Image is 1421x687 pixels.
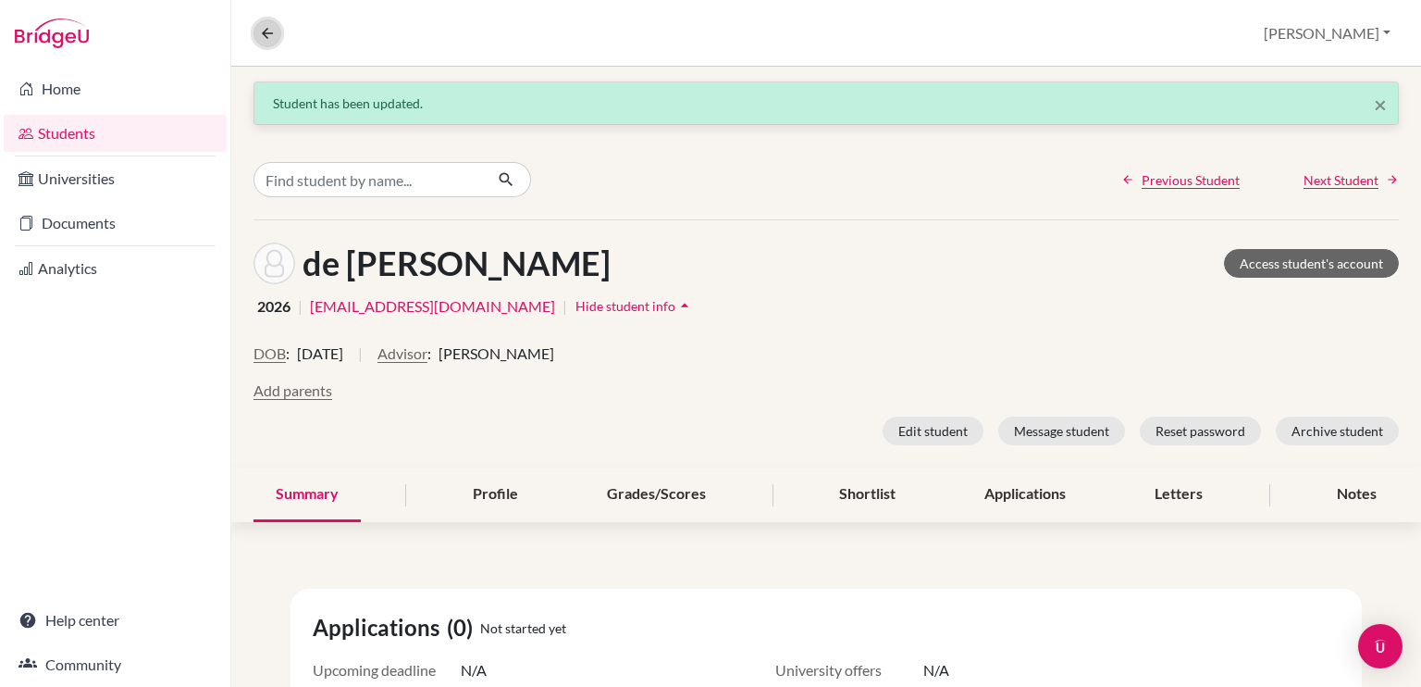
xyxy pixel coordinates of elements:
a: Documents [4,205,227,242]
div: Notes [1315,468,1399,522]
div: Shortlist [817,468,918,522]
img: Bridge-U [15,19,89,48]
span: | [358,343,363,380]
div: Letters [1132,468,1225,522]
div: Applications [962,468,1088,522]
div: Summary [253,468,361,522]
a: Students [4,115,227,152]
a: Community [4,646,227,683]
div: Open Intercom Messenger [1358,624,1402,668]
button: Message student [998,417,1125,445]
span: N/A [923,659,949,681]
a: Next Student [1304,170,1399,190]
h1: de [PERSON_NAME] [303,244,611,283]
button: Hide student infoarrow_drop_up [575,292,695,320]
div: Student has been updated. [273,94,1379,113]
button: Edit student [883,417,983,445]
span: Hide student info [575,298,675,314]
a: Access student's account [1224,249,1399,278]
a: Help center [4,602,227,639]
span: × [1374,91,1387,118]
div: Profile [451,468,540,522]
span: [DATE] [297,343,343,365]
span: [PERSON_NAME] [439,343,554,365]
button: Advisor [377,343,427,365]
img: Gabriela de Burgh Morales's avatar [253,243,295,284]
span: University offers [775,659,923,681]
button: Add parents [253,380,332,402]
span: : [427,343,431,365]
a: Previous Student [1121,170,1240,190]
button: Archive student [1276,417,1399,445]
span: Next Student [1304,170,1378,190]
a: [EMAIL_ADDRESS][DOMAIN_NAME] [310,295,555,318]
button: Close [1374,94,1387,116]
span: | [562,295,567,318]
i: arrow_drop_up [675,296,694,315]
a: Home [4,70,227,107]
span: Not started yet [480,618,566,638]
input: Find student by name... [253,162,483,197]
span: : [286,343,290,365]
a: Analytics [4,250,227,287]
a: Universities [4,160,227,197]
div: Grades/Scores [585,468,728,522]
span: Upcoming deadline [313,659,461,681]
button: [PERSON_NAME] [1255,16,1399,51]
span: | [298,295,303,318]
button: DOB [253,343,286,365]
span: Applications [313,611,447,644]
span: N/A [461,659,487,681]
button: Reset password [1140,417,1261,445]
span: Previous Student [1142,170,1240,190]
span: 2026 [257,295,290,318]
span: (0) [447,611,480,644]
